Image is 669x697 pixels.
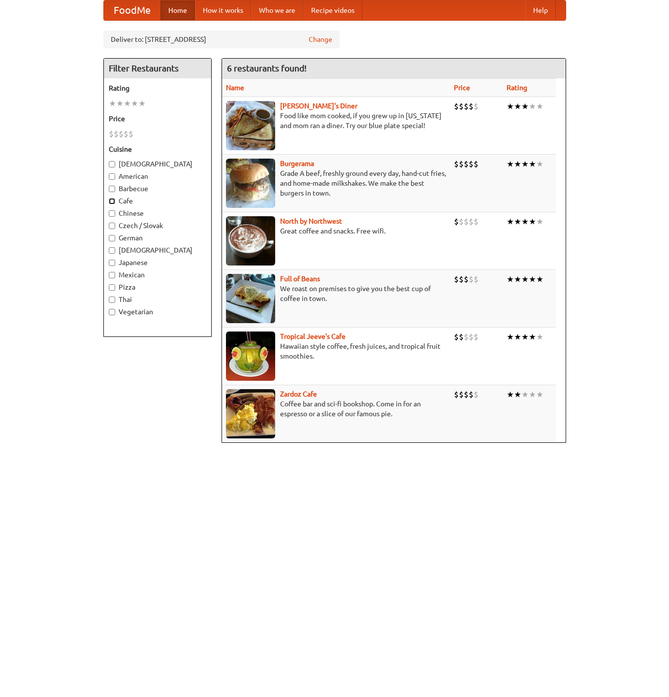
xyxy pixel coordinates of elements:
[109,245,206,255] label: [DEMOGRAPHIC_DATA]
[109,307,206,317] label: Vegetarian
[454,159,459,169] li: $
[109,284,115,291] input: Pizza
[464,216,469,227] li: $
[226,216,275,266] img: north.jpg
[109,210,115,217] input: Chinese
[529,159,536,169] li: ★
[109,161,115,167] input: [DEMOGRAPHIC_DATA]
[195,0,251,20] a: How it works
[464,274,469,285] li: $
[280,390,317,398] a: Zardoz Cafe
[280,160,314,167] a: Burgerama
[521,216,529,227] li: ★
[454,332,459,342] li: $
[109,297,115,303] input: Thai
[109,114,206,124] h5: Price
[474,274,478,285] li: $
[514,159,521,169] li: ★
[525,0,556,20] a: Help
[536,332,543,342] li: ★
[138,98,146,109] li: ★
[529,274,536,285] li: ★
[109,295,206,304] label: Thai
[536,274,543,285] li: ★
[514,389,521,400] li: ★
[536,159,543,169] li: ★
[507,274,514,285] li: ★
[109,173,115,180] input: American
[514,216,521,227] li: ★
[514,101,521,112] li: ★
[109,83,206,93] h5: Rating
[226,84,244,92] a: Name
[454,274,459,285] li: $
[103,31,340,48] div: Deliver to: [STREET_ADDRESS]
[109,235,115,241] input: German
[529,101,536,112] li: ★
[109,260,115,266] input: Japanese
[109,233,206,243] label: German
[226,399,446,419] p: Coffee bar and sci-fi bookshop. Come in for an espresso or a slice of our famous pie.
[469,332,474,342] li: $
[454,101,459,112] li: $
[521,101,529,112] li: ★
[521,274,529,285] li: ★
[226,341,446,361] p: Hawaiian style coffee, fresh juices, and tropical fruit smoothies.
[459,332,464,342] li: $
[226,111,446,131] p: Food like mom cooked, if you grew up in [US_STATE] and mom ran a diner. Try our blue plate special!
[104,0,160,20] a: FoodMe
[109,208,206,218] label: Chinese
[464,101,469,112] li: $
[303,0,362,20] a: Recipe videos
[469,101,474,112] li: $
[464,159,469,169] li: $
[474,159,478,169] li: $
[109,98,116,109] li: ★
[507,159,514,169] li: ★
[536,389,543,400] li: ★
[119,129,124,139] li: $
[474,101,478,112] li: $
[226,274,275,323] img: beans.jpg
[474,389,478,400] li: $
[124,129,128,139] li: $
[309,34,332,44] a: Change
[529,216,536,227] li: ★
[160,0,195,20] a: Home
[109,309,115,315] input: Vegetarian
[474,216,478,227] li: $
[280,332,346,340] a: Tropical Jeeve's Cafe
[459,389,464,400] li: $
[109,144,206,154] h5: Cuisine
[116,98,124,109] li: ★
[469,389,474,400] li: $
[507,332,514,342] li: ★
[536,216,543,227] li: ★
[109,186,115,192] input: Barbecue
[454,216,459,227] li: $
[464,332,469,342] li: $
[464,389,469,400] li: $
[109,221,206,231] label: Czech / Slovak
[280,217,342,225] a: North by Northwest
[280,102,357,110] a: [PERSON_NAME]'s Diner
[507,216,514,227] li: ★
[128,129,133,139] li: $
[507,389,514,400] li: ★
[280,275,320,283] a: Full of Beans
[131,98,138,109] li: ★
[521,332,529,342] li: ★
[459,274,464,285] li: $
[227,64,307,73] ng-pluralize: 6 restaurants found!
[521,159,529,169] li: ★
[109,223,115,229] input: Czech / Slovak
[454,84,470,92] a: Price
[226,284,446,303] p: We roast on premises to give you the best cup of coffee in town.
[109,198,115,204] input: Cafe
[507,84,527,92] a: Rating
[521,389,529,400] li: ★
[536,101,543,112] li: ★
